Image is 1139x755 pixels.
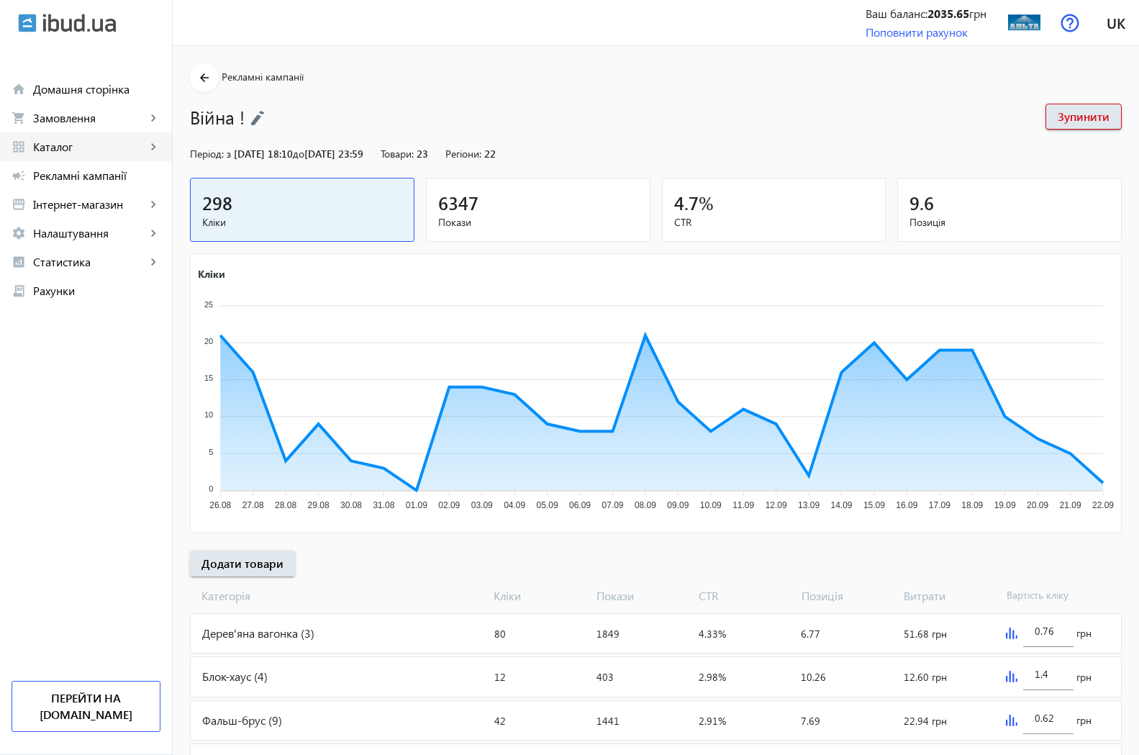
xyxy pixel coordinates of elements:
tspan: 11.09 [732,500,754,510]
span: 22.94 грн [904,714,947,728]
button: Зупинити [1045,104,1122,130]
tspan: 15.09 [863,500,885,510]
mat-icon: receipt_long [12,284,26,298]
span: Регіони: [445,147,481,161]
mat-icon: home [12,82,26,96]
span: Каталог [33,140,146,154]
span: грн [1076,713,1092,728]
span: Кліки [488,588,590,604]
span: Налаштування [33,226,146,240]
span: 7.69 [801,714,820,728]
span: Покази [591,588,693,604]
span: 22 [484,147,496,161]
tspan: 26.08 [209,500,231,510]
text: Кліки [198,266,225,280]
span: 12 [494,670,506,684]
b: 2035.65 [927,6,969,21]
mat-icon: keyboard_arrow_right [146,226,160,240]
span: 2.98% [699,670,726,684]
span: Покази [438,215,638,230]
span: Позиція [909,215,1109,230]
span: Рахунки [33,284,160,298]
span: Статистика [33,255,146,269]
mat-icon: arrow_back [196,69,214,87]
tspan: 21.09 [1060,500,1081,510]
img: 30096267ab8a016071949415137317-1284282106.jpg [1008,6,1040,39]
span: грн [1076,670,1092,684]
span: Домашня сторінка [33,82,160,96]
tspan: 29.08 [308,500,330,510]
a: Поповнити рахунок [866,24,968,40]
img: graph.svg [1006,628,1017,639]
span: Рекламні кампанії [222,70,304,83]
span: % [699,191,714,214]
span: Витрати [898,588,1000,604]
span: Позиція [796,588,898,604]
tspan: 0 [209,484,213,493]
tspan: 5 [209,448,213,456]
tspan: 18.09 [961,500,983,510]
mat-icon: keyboard_arrow_right [146,111,160,125]
span: 80 [494,627,506,641]
button: Додати товари [190,551,295,577]
span: Додати товари [201,556,283,571]
tspan: 10 [204,410,213,419]
span: Замовлення [33,111,146,125]
span: Кліки [202,215,402,230]
div: Ваш баланс: грн [866,6,986,22]
span: 1441 [596,714,620,728]
mat-icon: shopping_cart [12,111,26,125]
span: до [293,147,304,161]
span: Інтернет-магазин [33,197,146,212]
mat-icon: campaign [12,168,26,183]
tspan: 15 [204,374,213,382]
span: 403 [596,670,614,684]
span: [DATE] 18:10 [DATE] 23:59 [234,147,363,161]
img: help.svg [1061,14,1079,32]
tspan: 07.09 [602,500,623,510]
tspan: 30.08 [340,500,362,510]
mat-icon: analytics [12,255,26,269]
tspan: 06.09 [569,500,591,510]
span: Рекламні кампанії [33,168,160,183]
span: 23 [417,147,428,161]
span: Категорія [190,588,488,604]
div: Фальш-брус (9) [191,701,489,740]
mat-icon: keyboard_arrow_right [146,255,160,269]
mat-icon: settings [12,226,26,240]
tspan: 25 [204,299,213,308]
div: Блок-хаус (4) [191,657,489,696]
tspan: 04.09 [504,500,525,510]
mat-icon: grid_view [12,140,26,154]
tspan: 12.09 [766,500,787,510]
tspan: 31.08 [373,500,394,510]
tspan: 27.08 [242,500,264,510]
tspan: 22.09 [1092,500,1114,510]
span: CTR [674,215,874,230]
span: 9.6 [909,191,934,214]
tspan: 20 [204,337,213,345]
img: graph.svg [1006,671,1017,682]
tspan: 05.09 [537,500,558,510]
span: 6347 [438,191,478,214]
a: Перейти на [DOMAIN_NAME] [12,681,160,732]
tspan: 16.09 [896,500,917,510]
tspan: 20.09 [1027,500,1048,510]
tspan: 03.09 [471,500,493,510]
tspan: 19.09 [994,500,1016,510]
tspan: 14.09 [831,500,853,510]
span: 42 [494,714,506,728]
span: 1849 [596,627,620,641]
span: Товари: [381,147,414,161]
span: 2.91% [699,714,726,728]
tspan: 02.09 [438,500,460,510]
span: 51.68 грн [904,627,947,641]
span: uk [1107,14,1125,32]
img: ibud_text.svg [43,14,116,32]
span: 4.33% [699,627,726,641]
mat-icon: keyboard_arrow_right [146,197,160,212]
div: Дерев'яна вагонка (3) [191,614,489,653]
tspan: 17.09 [929,500,950,510]
span: Вартість кліку [1001,588,1103,604]
mat-icon: storefront [12,197,26,212]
